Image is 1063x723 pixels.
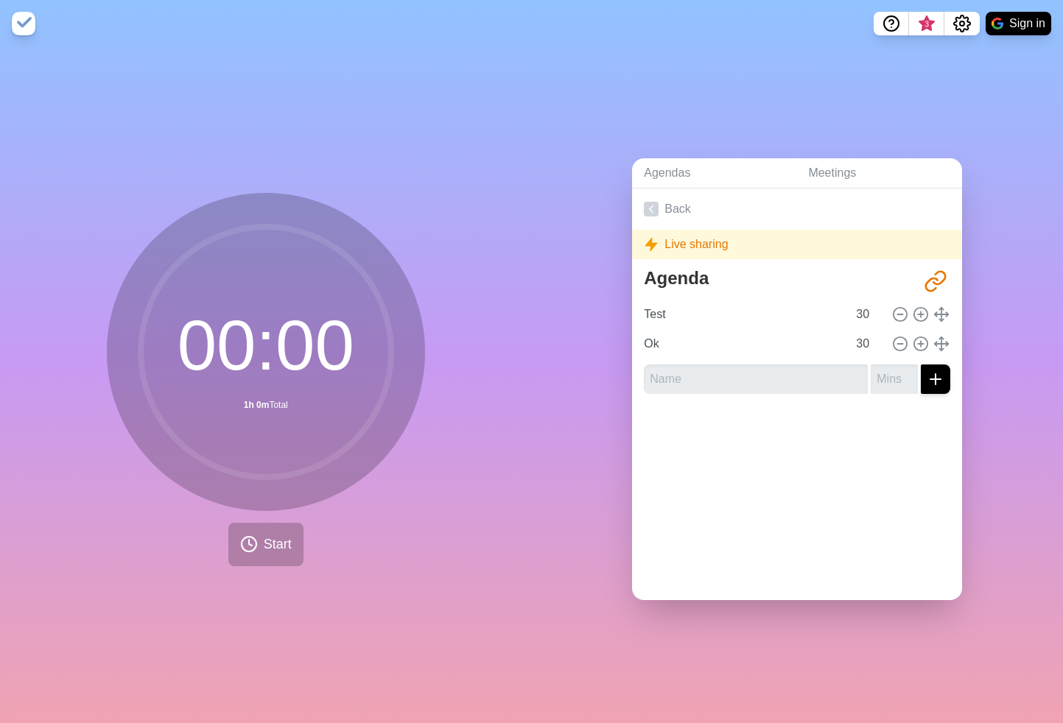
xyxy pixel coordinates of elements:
[12,12,35,35] img: timeblocks logo
[632,158,796,188] a: Agendas
[921,267,950,296] button: Share link
[850,329,885,359] input: Mins
[638,329,847,359] input: Name
[909,12,944,35] button: What’s new
[228,523,304,566] button: Start
[871,364,918,394] input: Mins
[986,12,1051,35] button: Sign in
[632,230,962,259] div: Live sharing
[638,300,847,329] input: Name
[874,12,909,35] button: Help
[921,18,933,30] span: 3
[944,12,980,35] button: Settings
[632,188,962,230] a: Back
[264,535,292,554] span: Start
[644,364,868,394] input: Name
[992,18,1003,29] img: google logo
[850,300,885,329] input: Mins
[796,158,962,188] a: Meetings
